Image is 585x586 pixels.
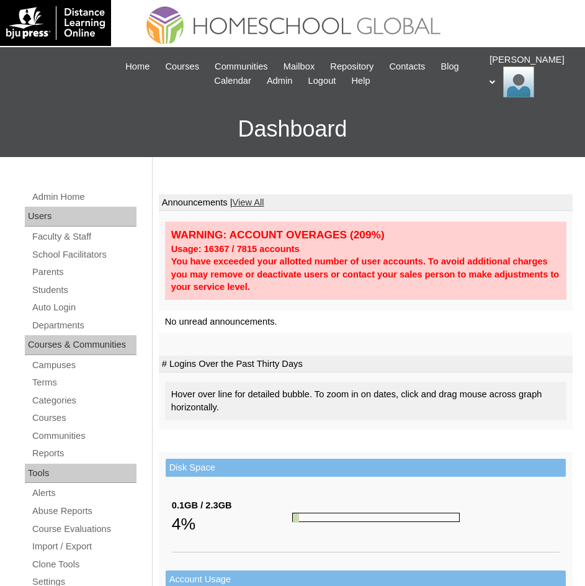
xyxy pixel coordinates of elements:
a: Campuses [31,358,136,373]
div: You have exceeded your allotted number of user accounts. To avoid additional charges you may remo... [171,255,560,294]
div: 0.1GB / 2.3GB [172,499,292,512]
span: Admin [267,74,293,88]
div: Courses & Communities [25,335,136,355]
div: Hover over line for detailed bubble. To zoom in on dates, click and drag mouse across graph horiz... [165,382,566,420]
div: Tools [25,464,136,484]
a: Logout [302,74,342,88]
a: Communities [31,428,136,444]
a: Departments [31,318,136,333]
a: Reports [31,446,136,461]
span: Home [125,60,150,74]
span: Blog [440,60,458,74]
a: Course Evaluations [31,521,136,537]
a: Clone Tools [31,557,136,572]
a: School Facilitators [31,247,136,263]
a: Students [31,282,136,298]
div: WARNING: ACCOUNT OVERAGES (209%) [171,228,560,242]
a: Repository [324,60,380,74]
a: Abuse Reports [31,503,136,519]
span: Help [351,74,370,88]
strong: Usage: 16367 / 7815 accounts [171,244,300,254]
span: Contacts [389,60,425,74]
img: logo-white.png [6,6,105,40]
a: Help [345,74,376,88]
a: Admin Home [31,189,136,205]
span: Communities [215,60,268,74]
div: Users [25,207,136,227]
div: 4% [172,512,292,536]
a: Courses [31,410,136,426]
span: Logout [308,74,336,88]
span: Mailbox [284,60,315,74]
img: Ariane Ebuen [503,66,534,97]
a: Communities [208,60,274,74]
a: Categories [31,393,136,408]
a: Terms [31,375,136,390]
a: Import / Export [31,539,136,554]
span: Calendar [214,74,251,88]
a: Contacts [383,60,431,74]
td: Announcements | [159,194,573,212]
a: Courses [159,60,205,74]
a: Home [119,60,156,74]
td: No unread announcements. [159,310,573,333]
a: Calendar [208,74,257,88]
h3: Dashboard [6,101,579,157]
td: Disk Space [166,459,566,477]
a: Blog [434,60,465,74]
a: View All [233,197,264,207]
a: Admin [261,74,299,88]
span: Courses [165,60,199,74]
a: Parents [31,264,136,280]
a: Faculty & Staff [31,229,136,245]
span: Repository [330,60,373,74]
a: Auto Login [31,300,136,315]
div: [PERSON_NAME] [489,53,573,97]
a: Mailbox [277,60,321,74]
a: Alerts [31,485,136,501]
td: # Logins Over the Past Thirty Days [159,356,573,373]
